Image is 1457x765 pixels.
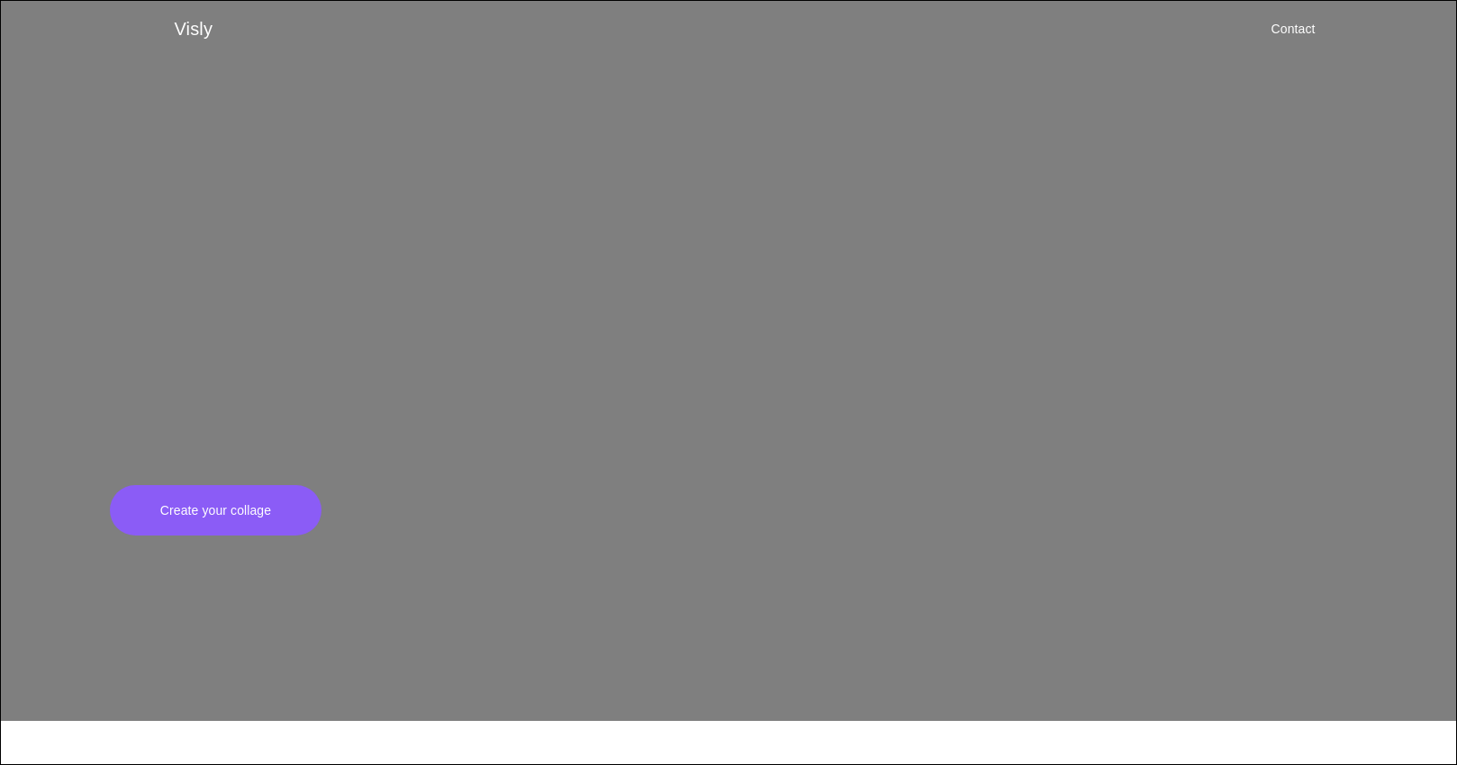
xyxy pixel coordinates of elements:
button: Create your collage [117,485,314,535]
div: Visly [174,15,213,42]
div: Create your collage [160,501,271,519]
div: Turn your camera roll into wall art [110,204,564,420]
div: Contact [1271,20,1316,38]
button: Contact [1261,12,1326,46]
